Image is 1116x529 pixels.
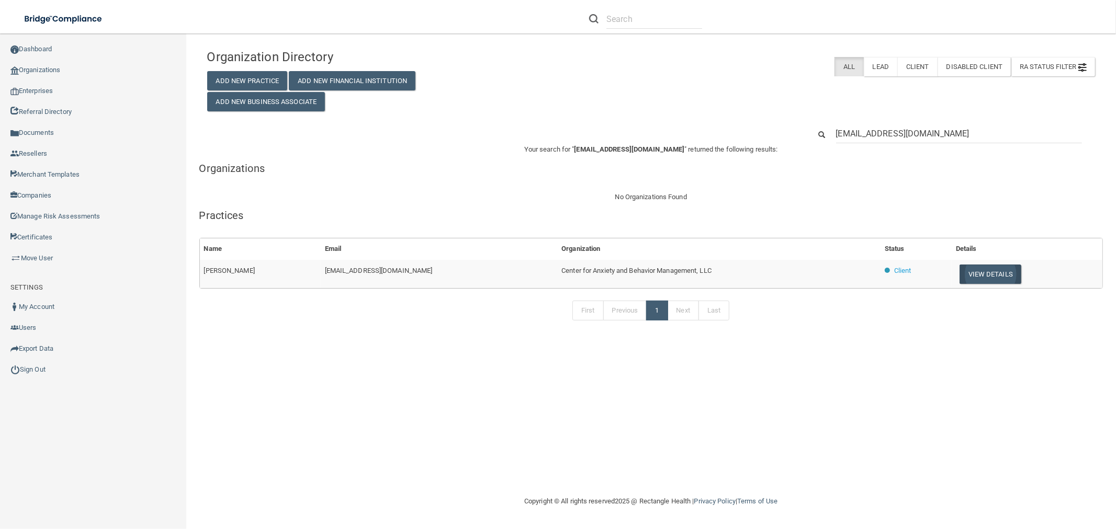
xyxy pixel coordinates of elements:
[561,267,712,274] span: Center for Anxiety and Behavior Management, LLC
[10,253,21,263] img: briefcase.64adab9b.png
[200,238,321,260] th: Name
[606,9,702,29] input: Search
[572,301,604,320] a: First
[321,238,558,260] th: Email
[10,303,19,311] img: ic_user_dark.df1a06c3.png
[207,50,493,64] h4: Organization Directory
[698,301,729,320] a: Last
[10,66,19,75] img: organization-icon.f8decf85.png
[10,88,19,95] img: enterprise.0d942306.png
[1020,63,1087,71] span: RA Status Filter
[737,497,777,505] a: Terms of Use
[10,149,19,158] img: ic_reseller.de258add.png
[10,281,43,294] label: SETTINGS
[589,14,599,24] img: ic-search.3b580494.png
[603,301,647,320] a: Previous
[10,129,19,137] img: icon-documents.8dae5593.png
[207,92,325,111] button: Add New Business Associate
[207,71,288,90] button: Add New Practice
[668,301,699,320] a: Next
[10,45,19,54] img: ic_dashboard_dark.d01f4a41.png
[952,238,1102,260] th: Details
[325,267,433,274] span: [EMAIL_ADDRESS][DOMAIN_NAME]
[10,324,19,332] img: icon-users.e205127d.png
[894,264,911,277] p: Client
[938,57,1011,76] label: Disabled Client
[199,163,1103,174] h5: Organizations
[574,145,685,153] span: [EMAIL_ADDRESS][DOMAIN_NAME]
[460,485,842,518] div: Copyright © All rights reserved 2025 @ Rectangle Health | |
[199,191,1103,203] div: No Organizations Found
[897,57,938,76] label: Client
[694,497,736,505] a: Privacy Policy
[646,301,668,320] a: 1
[960,264,1021,284] button: View Details
[199,210,1103,221] h5: Practices
[199,143,1103,156] p: Your search for " " returned the following results:
[557,238,881,260] th: Organization
[204,267,255,274] span: [PERSON_NAME]
[10,344,19,353] img: icon-export.b9366987.png
[835,57,863,76] label: All
[289,71,415,90] button: Add New Financial Institution
[10,365,20,374] img: ic_power_dark.7ecde6b1.png
[836,124,1082,143] input: Search
[16,8,112,30] img: bridge_compliance_login_screen.278c3ca4.svg
[1078,63,1087,72] img: icon-filter@2x.21656d0b.png
[881,238,952,260] th: Status
[864,57,897,76] label: Lead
